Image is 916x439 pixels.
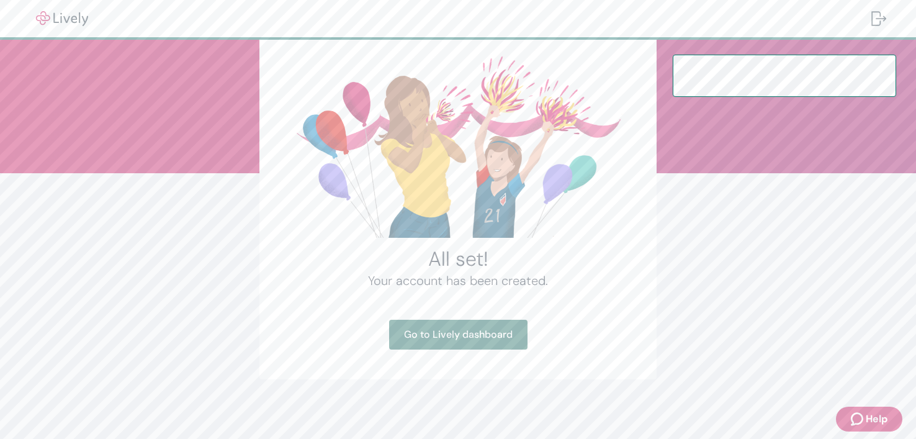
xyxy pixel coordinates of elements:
h2: All set! [289,247,627,271]
span: Help [866,412,887,427]
svg: Zendesk support icon [851,412,866,427]
button: Zendesk support iconHelp [836,407,902,432]
a: Go to Lively dashboard [389,320,528,350]
img: Lively [27,11,97,26]
h4: Your account has been created. [289,271,627,290]
button: Log out [861,4,896,34]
